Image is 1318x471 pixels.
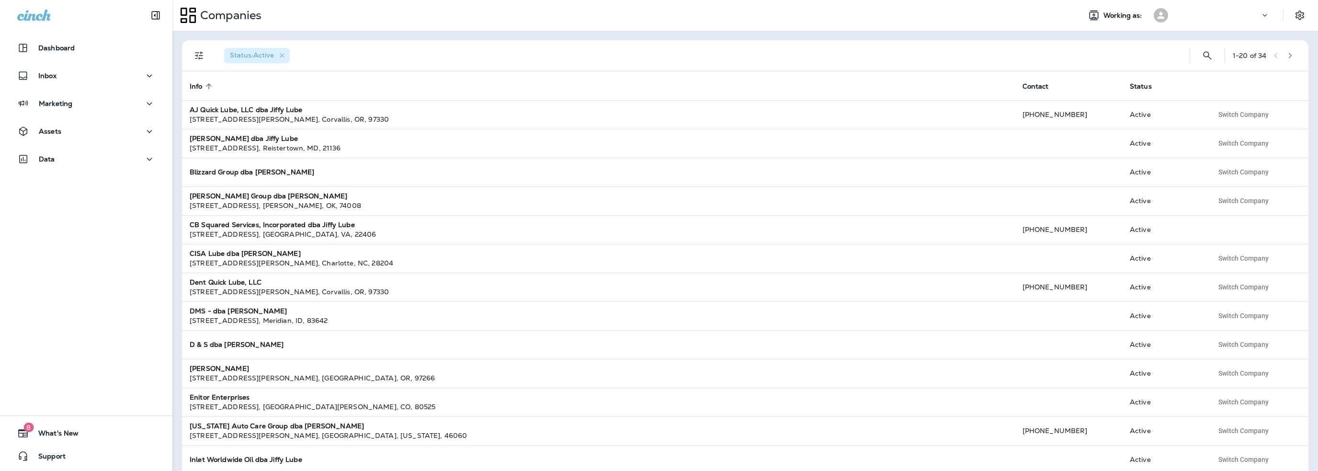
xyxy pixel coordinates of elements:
[29,452,66,464] span: Support
[1015,100,1122,129] td: [PHONE_NUMBER]
[230,51,274,59] span: Status : Active
[1213,194,1274,208] button: Switch Company
[1122,129,1205,158] td: Active
[1015,416,1122,445] td: [PHONE_NUMBER]
[1218,284,1269,290] span: Switch Company
[1023,82,1049,91] span: Contact
[1213,136,1274,150] button: Switch Company
[190,249,301,258] strong: CISA Lube dba [PERSON_NAME]
[190,373,1007,383] div: [STREET_ADDRESS][PERSON_NAME] , [GEOGRAPHIC_DATA] , OR , 97266
[190,82,203,91] span: Info
[190,46,209,65] button: Filters
[1291,7,1308,24] button: Settings
[29,429,79,441] span: What's New
[1122,330,1205,359] td: Active
[190,220,355,229] strong: CB Squared Services, Incorporated dba Jiffy Lube
[1130,82,1164,91] span: Status
[190,230,1007,239] div: [STREET_ADDRESS] , [GEOGRAPHIC_DATA] , VA , 22406
[1213,280,1274,294] button: Switch Company
[190,105,303,114] strong: AJ Quick Lube, LLC dba Jiffy Lube
[142,6,169,25] button: Collapse Sidebar
[1218,197,1269,204] span: Switch Company
[1218,399,1269,405] span: Switch Company
[1218,427,1269,434] span: Switch Company
[190,402,1007,412] div: [STREET_ADDRESS] , [GEOGRAPHIC_DATA][PERSON_NAME] , CO , 80525
[39,100,72,107] p: Marketing
[190,201,1007,210] div: [STREET_ADDRESS] , [PERSON_NAME] , OK , 74008
[190,168,314,176] strong: Blizzard Group dba [PERSON_NAME]
[1218,111,1269,118] span: Switch Company
[1023,82,1061,91] span: Contact
[39,127,61,135] p: Assets
[38,44,75,52] p: Dashboard
[1213,251,1274,265] button: Switch Company
[1122,244,1205,273] td: Active
[224,48,290,63] div: Status:Active
[10,66,163,85] button: Inbox
[190,258,1007,268] div: [STREET_ADDRESS][PERSON_NAME] , Charlotte , NC , 28204
[190,134,298,143] strong: [PERSON_NAME] dba Jiffy Lube
[1213,366,1274,380] button: Switch Company
[190,115,1007,124] div: [STREET_ADDRESS][PERSON_NAME] , Corvallis , OR , 97330
[190,316,1007,325] div: [STREET_ADDRESS] , Meridian , ID , 83642
[10,149,163,169] button: Data
[190,455,302,464] strong: Inlet Worldwide Oil dba Jiffy Lube
[1218,341,1269,348] span: Switch Company
[1218,456,1269,463] span: Switch Company
[1213,424,1274,438] button: Switch Company
[1213,395,1274,409] button: Switch Company
[1122,416,1205,445] td: Active
[39,155,55,163] p: Data
[190,278,261,287] strong: Dent Quick Lube, LLC
[190,307,287,315] strong: DMS - dba [PERSON_NAME]
[1213,165,1274,179] button: Switch Company
[1122,158,1205,186] td: Active
[190,143,1007,153] div: [STREET_ADDRESS] , Reistertown , MD , 21136
[1218,370,1269,377] span: Switch Company
[1130,82,1152,91] span: Status
[10,447,163,466] button: Support
[1218,255,1269,262] span: Switch Company
[10,122,163,141] button: Assets
[190,364,249,373] strong: [PERSON_NAME]
[10,38,163,57] button: Dashboard
[23,423,34,432] span: 8
[190,431,1007,440] div: [STREET_ADDRESS][PERSON_NAME] , [GEOGRAPHIC_DATA] , [US_STATE] , 46060
[1015,215,1122,244] td: [PHONE_NUMBER]
[1015,273,1122,301] td: [PHONE_NUMBER]
[1218,140,1269,147] span: Switch Company
[190,192,347,200] strong: [PERSON_NAME] Group dba [PERSON_NAME]
[1198,46,1217,65] button: Search Companies
[190,340,284,349] strong: D & S dba [PERSON_NAME]
[38,72,57,80] p: Inbox
[1122,186,1205,215] td: Active
[1233,52,1266,59] div: 1 - 20 of 34
[1122,215,1205,244] td: Active
[1122,273,1205,301] td: Active
[190,422,364,430] strong: [US_STATE] Auto Care Group dba [PERSON_NAME]
[1213,337,1274,352] button: Switch Company
[1213,452,1274,467] button: Switch Company
[190,393,250,402] strong: Enitor Enterprises
[1103,11,1144,20] span: Working as:
[190,287,1007,297] div: [STREET_ADDRESS][PERSON_NAME] , Corvallis , OR , 97330
[10,424,163,443] button: 8What's New
[1122,301,1205,330] td: Active
[196,8,261,23] p: Companies
[1218,169,1269,175] span: Switch Company
[190,82,215,91] span: Info
[1213,107,1274,122] button: Switch Company
[1122,100,1205,129] td: Active
[1218,312,1269,319] span: Switch Company
[10,94,163,113] button: Marketing
[1213,309,1274,323] button: Switch Company
[1122,388,1205,416] td: Active
[1122,359,1205,388] td: Active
